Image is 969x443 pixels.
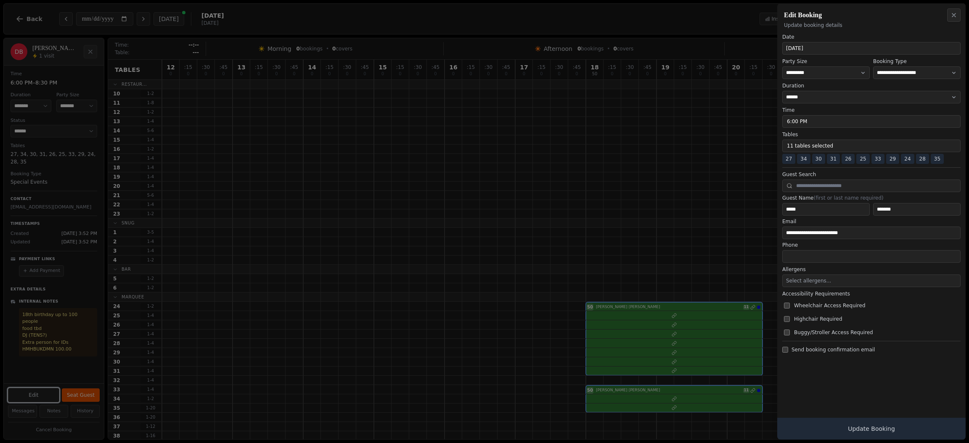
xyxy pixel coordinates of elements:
span: Select allergens... [786,278,831,284]
input: Highchair Required [784,316,790,322]
span: Highchair Required [794,316,842,322]
label: Accessibility Requirements [782,290,961,297]
label: Duration [782,82,961,89]
input: Wheelchair Access Required [784,303,790,309]
span: Wheelchair Access Required [794,302,866,309]
span: Send booking confirmation email [792,346,875,353]
span: (first or last name required) [813,195,883,201]
label: Tables [782,131,961,138]
input: Buggy/Stroller Access Required [784,330,790,335]
button: 6:00 PM [782,115,961,128]
label: Phone [782,242,961,248]
label: Party Size [782,58,870,65]
button: Update Booking [777,418,966,440]
span: 33 [871,154,884,164]
label: Email [782,218,961,225]
span: 28 [916,154,929,164]
button: [DATE] [782,42,961,55]
span: 34 [797,154,810,164]
span: 27 [782,154,795,164]
button: Select allergens... [782,274,961,287]
span: Buggy/Stroller Access Required [794,329,873,336]
button: 11 tables selected [782,140,961,152]
span: 35 [931,154,944,164]
p: Update booking details [784,22,959,29]
label: Guest Name [782,195,961,201]
span: 25 [856,154,869,164]
span: 24 [901,154,914,164]
h2: Edit Booking [784,10,959,20]
span: 26 [842,154,855,164]
label: Date [782,34,961,40]
label: Time [782,107,961,113]
span: 31 [827,154,840,164]
span: 30 [812,154,825,164]
label: Booking Type [873,58,961,65]
span: 29 [886,154,899,164]
label: Guest Search [782,171,961,178]
label: Allergens [782,266,961,273]
input: Send booking confirmation email [782,347,788,353]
